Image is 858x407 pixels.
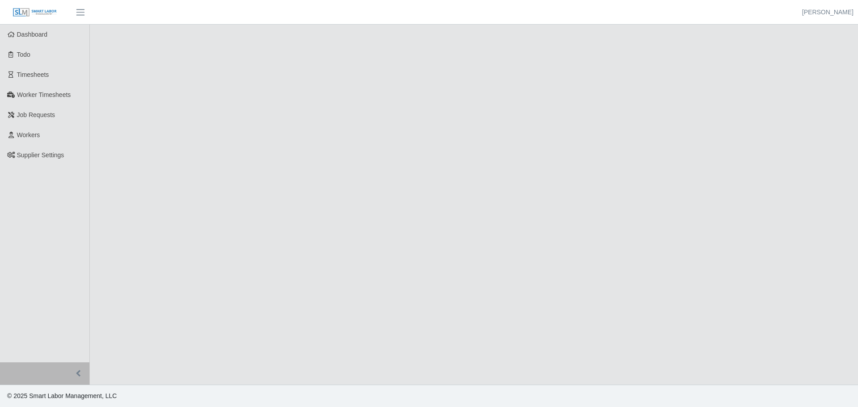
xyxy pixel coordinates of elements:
[17,111,55,118] span: Job Requests
[17,131,40,138] span: Workers
[7,392,117,399] span: © 2025 Smart Labor Management, LLC
[802,8,854,17] a: [PERSON_NAME]
[13,8,57,17] img: SLM Logo
[17,71,49,78] span: Timesheets
[17,31,48,38] span: Dashboard
[17,151,64,159] span: Supplier Settings
[17,91,71,98] span: Worker Timesheets
[17,51,30,58] span: Todo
